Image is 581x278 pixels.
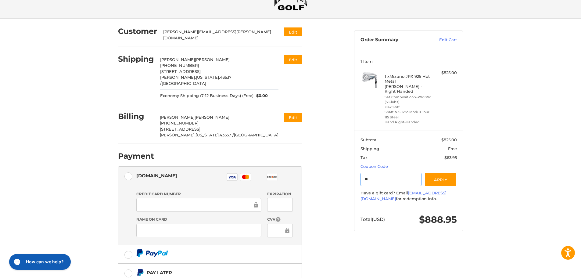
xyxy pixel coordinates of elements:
input: Gift Certificate or Coupon Code [360,173,422,186]
div: $825.00 [433,70,457,76]
h3: 1 Item [360,59,457,64]
span: Total (USD) [360,216,385,222]
h4: 1 x Mizuno JPX 925 Hot Metal [PERSON_NAME] - Right Handed [385,74,431,94]
img: PayPal icon [136,249,168,257]
span: 43537 / [160,75,231,86]
a: Edit Cart [426,37,457,43]
button: Edit [284,27,302,36]
span: $825.00 [441,137,457,142]
span: [GEOGRAPHIC_DATA] [162,81,206,86]
h2: Billing [118,112,154,121]
label: Expiration [267,191,292,197]
span: [US_STATE], [196,75,220,80]
button: Edit [284,113,302,122]
label: Credit Card Number [136,191,261,197]
li: Shaft N.S. Pro Modus Tour 115 Steel [385,110,431,120]
li: Flex Stiff [385,105,431,110]
label: Name on Card [136,217,261,222]
h2: Payment [118,151,154,161]
span: [US_STATE], [195,132,220,137]
span: $63.95 [444,155,457,160]
span: [PERSON_NAME], [160,75,196,80]
div: [PERSON_NAME][EMAIL_ADDRESS][PERSON_NAME][DOMAIN_NAME] [163,29,273,41]
h2: Customer [118,27,157,36]
span: Economy Shipping (7-12 Business Days) (Free) [160,93,253,99]
h3: Order Summary [360,37,426,43]
span: [STREET_ADDRESS] [160,69,201,74]
span: Subtotal [360,137,378,142]
div: Pay Later [147,268,264,278]
a: Coupon Code [360,164,388,169]
label: CVV [267,217,292,222]
span: [PERSON_NAME] [195,57,230,62]
span: Tax [360,155,368,160]
span: [PERSON_NAME] [195,115,229,120]
h2: Shipping [118,54,154,64]
li: Hand Right-Handed [385,120,431,125]
span: 43537 / [220,132,234,137]
span: Shipping [360,146,379,151]
li: Set Composition 7-PW,GW (5 Clubs) [385,95,431,105]
iframe: Gorgias live chat messenger [6,252,73,272]
button: Apply [425,173,457,186]
span: [GEOGRAPHIC_DATA] [234,132,278,137]
img: Pay Later icon [136,269,144,276]
span: $888.95 [419,214,457,225]
button: Edit [284,55,302,64]
span: [PHONE_NUMBER] [160,63,199,68]
span: [PERSON_NAME], [160,132,195,137]
span: [PERSON_NAME] [160,115,195,120]
span: $0.00 [253,93,268,99]
span: [STREET_ADDRESS] [160,127,200,132]
span: Free [448,146,457,151]
div: [DOMAIN_NAME] [136,171,177,181]
span: [PHONE_NUMBER] [160,121,199,125]
span: [PERSON_NAME] [160,57,195,62]
div: Have a gift card? Email for redemption info. [360,190,457,202]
